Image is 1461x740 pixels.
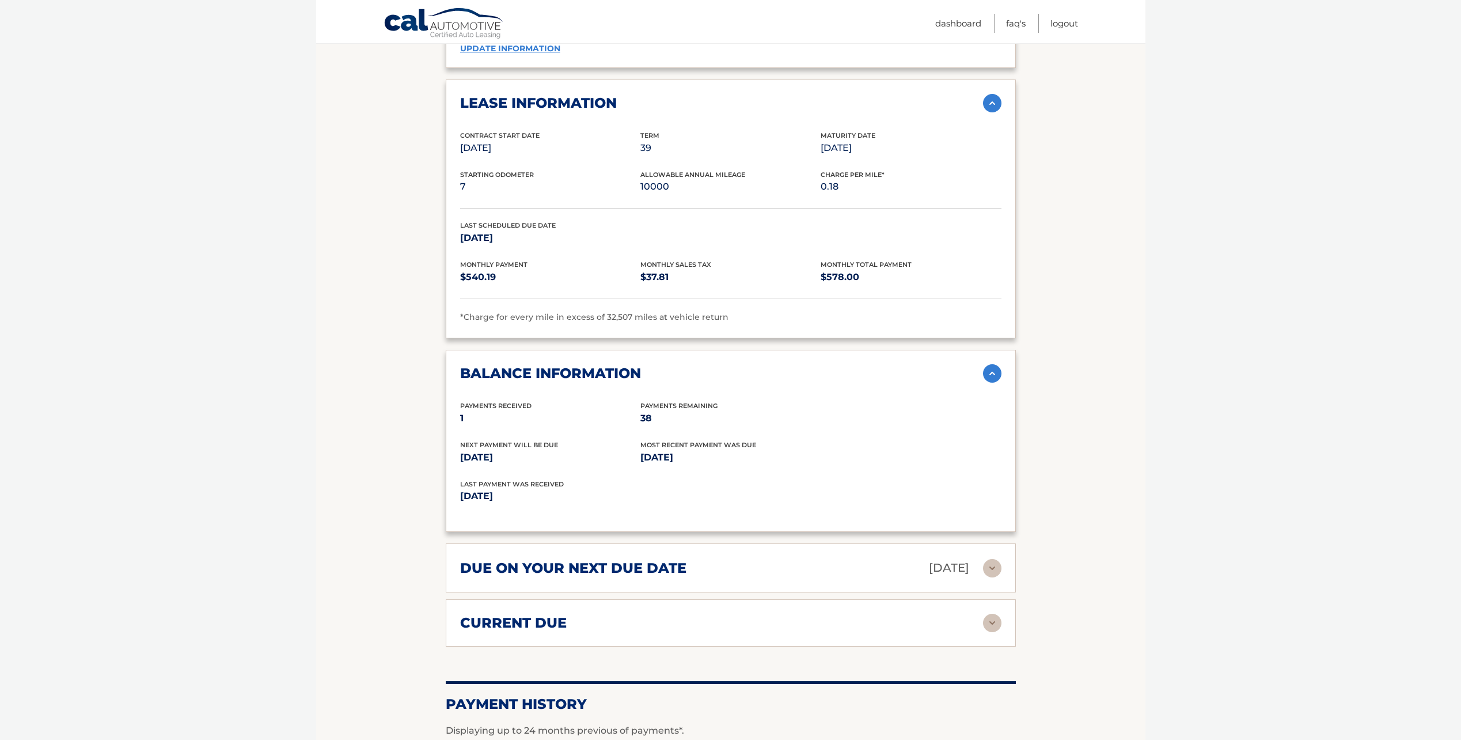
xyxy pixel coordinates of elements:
span: Payments Received [460,402,532,410]
span: Payments Remaining [640,402,718,410]
span: Monthly Sales Tax [640,260,711,269]
a: Logout [1050,14,1078,33]
p: 1 [460,410,640,426]
img: accordion-active.svg [983,94,1001,112]
p: [DATE] [929,558,969,578]
img: accordion-rest.svg [983,559,1001,577]
p: [DATE] [460,230,640,246]
span: Most Recent Payment Was Due [640,441,756,449]
img: accordion-active.svg [983,364,1001,383]
h2: due on your next due date [460,560,686,577]
span: Next Payment will be due [460,441,558,449]
a: Cal Automotive [384,7,504,41]
span: Last Payment was received [460,480,564,488]
span: Maturity Date [821,131,875,139]
p: $37.81 [640,269,821,285]
p: 38 [640,410,821,426]
p: 0.18 [821,179,1001,195]
p: [DATE] [460,140,640,156]
p: $540.19 [460,269,640,285]
h2: balance information [460,365,641,382]
span: Starting Odometer [460,171,534,179]
p: $578.00 [821,269,1001,285]
p: 10000 [640,179,821,195]
span: Monthly Payment [460,260,528,269]
span: Contract Start Date [460,131,540,139]
p: Displaying up to 24 months previous of payments*. [446,724,1016,738]
p: [DATE] [821,140,1001,156]
p: [DATE] [460,450,640,466]
h2: Payment History [446,696,1016,713]
h2: current due [460,614,567,632]
span: *Charge for every mile in excess of 32,507 miles at vehicle return [460,312,728,322]
p: [DATE] [640,450,821,466]
span: Charge Per Mile* [821,171,885,179]
a: FAQ's [1006,14,1026,33]
span: Term [640,131,659,139]
img: accordion-rest.svg [983,614,1001,632]
h2: lease information [460,95,617,112]
span: Allowable Annual Mileage [640,171,745,179]
a: Dashboard [935,14,981,33]
p: [DATE] [460,488,731,504]
p: 39 [640,140,821,156]
p: 7 [460,179,640,195]
a: update information [460,43,560,54]
span: Monthly Total Payment [821,260,912,269]
span: Last Scheduled Due Date [460,221,556,229]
